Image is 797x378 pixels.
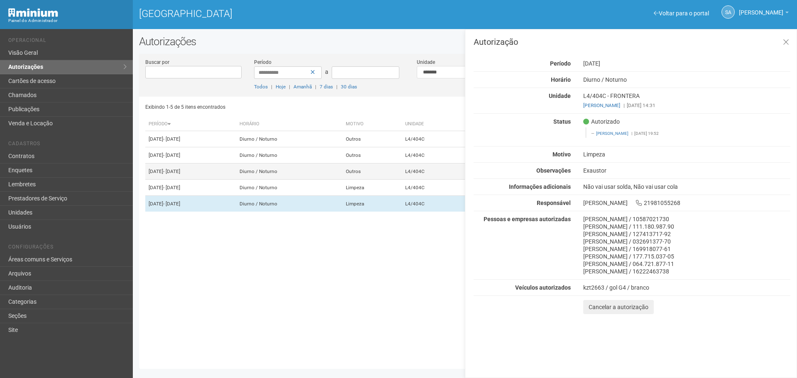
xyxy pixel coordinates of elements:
[236,163,342,180] td: Diurno / Noturno
[464,180,538,196] td: FRONTERA
[163,168,180,174] span: - [DATE]
[515,284,571,291] strong: Veículos autorizados
[325,68,328,75] span: a
[293,84,312,90] a: Amanhã
[342,163,402,180] td: Outros
[464,117,538,131] th: Empresa
[583,253,790,260] div: [PERSON_NAME] / 177.715.037-05
[551,76,571,83] strong: Horário
[549,93,571,99] strong: Unidade
[342,196,402,212] td: Limpeza
[654,10,709,17] a: Voltar para o portal
[721,5,735,19] a: SA
[145,131,236,147] td: [DATE]
[583,300,654,314] button: Cancelar a autorização
[577,60,797,67] div: [DATE]
[236,147,342,163] td: Diurno / Noturno
[315,84,316,90] span: |
[402,131,464,147] td: L4/404C
[583,245,790,253] div: [PERSON_NAME] / 169918077-61
[8,141,127,149] li: Cadastros
[145,196,236,212] td: [DATE]
[583,238,790,245] div: [PERSON_NAME] / 032691377-70
[417,59,435,66] label: Unidade
[342,117,402,131] th: Motivo
[577,92,797,109] div: L4/404C - FRONTERA
[537,200,571,206] strong: Responsável
[623,102,625,108] span: |
[464,196,538,212] td: FRONTERA
[583,230,790,238] div: [PERSON_NAME] / 127413717-92
[145,147,236,163] td: [DATE]
[591,131,786,137] footer: [DATE] 19:52
[254,84,268,90] a: Todos
[583,223,790,230] div: [PERSON_NAME] / 111.180.987.90
[583,284,790,291] div: kzt2663 / gol G4 / branco
[402,147,464,163] td: L4/404C
[276,84,286,90] a: Hoje
[236,196,342,212] td: Diurno / Noturno
[583,215,790,223] div: [PERSON_NAME] / 10587021730
[464,131,538,147] td: FRONTERA
[163,185,180,190] span: - [DATE]
[8,244,127,253] li: Configurações
[342,180,402,196] td: Limpeza
[739,10,789,17] a: [PERSON_NAME]
[583,102,620,108] a: [PERSON_NAME]
[163,136,180,142] span: - [DATE]
[550,60,571,67] strong: Período
[577,199,797,207] div: [PERSON_NAME] 21981055268
[145,101,463,113] div: Exibindo 1-5 de 5 itens encontrados
[484,216,571,222] strong: Pessoas e empresas autorizadas
[402,117,464,131] th: Unidade
[145,59,169,66] label: Buscar por
[236,131,342,147] td: Diurno / Noturno
[583,102,790,109] div: [DATE] 14:31
[145,180,236,196] td: [DATE]
[320,84,333,90] a: 7 dias
[145,163,236,180] td: [DATE]
[553,118,571,125] strong: Status
[236,180,342,196] td: Diurno / Noturno
[596,131,628,136] a: [PERSON_NAME]
[402,163,464,180] td: L4/404C
[271,84,272,90] span: |
[341,84,357,90] a: 30 dias
[139,35,791,48] h2: Autorizações
[8,8,58,17] img: Minium
[509,183,571,190] strong: Informações adicionais
[577,151,797,158] div: Limpeza
[402,196,464,212] td: L4/404C
[583,118,620,125] span: Autorizado
[577,76,797,83] div: Diurno / Noturno
[536,167,571,174] strong: Observações
[336,84,337,90] span: |
[583,260,790,268] div: [PERSON_NAME] / 064.721.877-11
[474,38,790,46] h3: Autorização
[402,180,464,196] td: L4/404C
[464,147,538,163] td: FRONTERA
[163,201,180,207] span: - [DATE]
[8,17,127,24] div: Painel do Administrador
[739,1,783,16] span: Silvio Anjos
[8,37,127,46] li: Operacional
[577,167,797,174] div: Exaustor
[342,131,402,147] td: Outros
[583,268,790,275] div: [PERSON_NAME] / 16222463738
[236,117,342,131] th: Horário
[139,8,459,19] h1: [GEOGRAPHIC_DATA]
[145,117,236,131] th: Período
[577,183,797,190] div: Não vai usar solda, Não vai usar cola
[553,151,571,158] strong: Motivo
[464,163,538,180] td: FRONTERA
[254,59,271,66] label: Período
[289,84,290,90] span: |
[342,147,402,163] td: Outros
[163,152,180,158] span: - [DATE]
